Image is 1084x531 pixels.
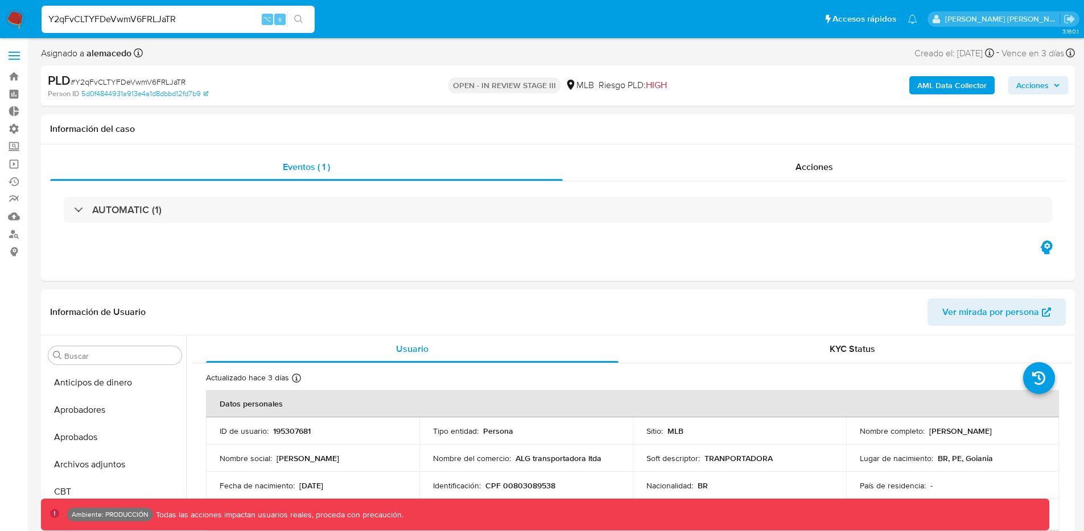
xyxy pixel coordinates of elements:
p: Nombre completo : [860,426,925,436]
button: Anticipos de dinero [44,369,186,396]
span: KYC Status [830,342,875,355]
button: search-icon [287,11,310,27]
p: elkin.mantilla@mercadolibre.com.co [945,14,1060,24]
div: MLB [565,79,594,92]
p: BR [698,480,708,491]
span: ⌥ [263,14,271,24]
p: MLB [667,426,683,436]
p: Ambiente: PRODUCCIÓN [72,512,149,517]
span: Accesos rápidos [832,13,896,25]
button: Acciones [1008,76,1068,94]
span: s [278,14,282,24]
p: Persona [483,426,513,436]
button: CBT [44,478,186,505]
b: Person ID [48,89,79,99]
p: 195307681 [273,426,311,436]
b: alemacedo [84,47,131,60]
b: PLD [48,71,71,89]
div: Creado el: [DATE] [914,45,994,61]
p: País de residencia : [860,480,926,491]
input: Buscar [64,351,177,361]
span: Eventos ( 1 ) [283,160,330,173]
a: Notificaciones [908,14,917,24]
p: [PERSON_NAME] [929,426,992,436]
p: Tipo entidad : [433,426,479,436]
div: AUTOMATIC (1) [64,197,1052,223]
p: [PERSON_NAME] [277,453,339,463]
span: Usuario [396,342,428,355]
p: - [930,480,933,491]
p: CPF 00803089538 [485,480,555,491]
button: Archivos adjuntos [44,451,186,478]
p: Fecha de nacimiento : [220,480,295,491]
span: Asignado a [41,47,131,60]
p: Identificación : [433,480,481,491]
p: Actualizado hace 3 días [206,372,289,383]
span: HIGH [646,78,667,92]
span: - [996,45,999,61]
a: Salir [1064,13,1075,25]
p: TRANPORTADORA [704,453,773,463]
p: Sitio : [646,426,663,436]
button: Aprobados [44,424,186,451]
h3: AUTOMATIC (1) [92,204,162,216]
a: 5d0f4844931a913e4a1d8dbbd12fd7b9 [81,89,208,99]
p: Lugar de nacimiento : [860,453,933,463]
button: Buscar [53,351,62,360]
b: AML Data Collector [917,76,987,94]
button: Ver mirada por persona [928,298,1066,326]
p: Nombre del comercio : [433,453,511,463]
h1: Información del caso [50,123,1066,135]
p: Nombre social : [220,453,272,463]
p: ALG transportadora ltda [516,453,601,463]
p: Soft descriptor : [646,453,700,463]
p: ID de usuario : [220,426,269,436]
p: BR, PE, Goiania [938,453,993,463]
button: Aprobadores [44,396,186,424]
span: Vence en 3 días [1001,47,1064,60]
p: Todas las acciones impactan usuarios reales, proceda con precaución. [153,509,403,520]
p: Nacionalidad : [646,480,693,491]
p: OPEN - IN REVIEW STAGE III [448,77,560,93]
button: AML Data Collector [909,76,995,94]
span: # Y2qFvCLTYFDeVwmV6FRLJaTR [71,76,186,88]
p: [DATE] [299,480,323,491]
th: Datos personales [206,390,1059,417]
h1: Información de Usuario [50,306,146,318]
span: Acciones [1016,76,1049,94]
input: Buscar usuario o caso... [42,12,315,27]
span: Riesgo PLD: [599,79,667,92]
span: Acciones [796,160,833,173]
span: Ver mirada por persona [942,298,1039,326]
